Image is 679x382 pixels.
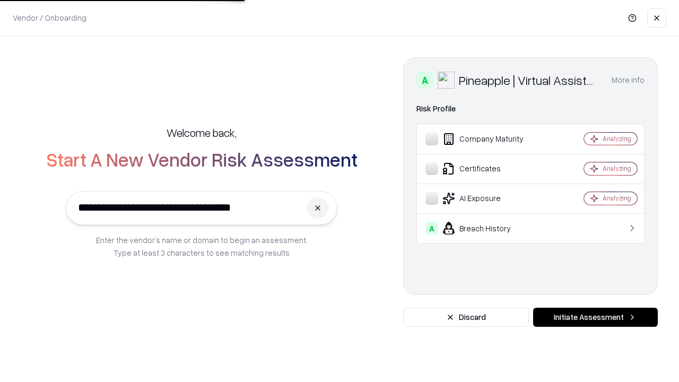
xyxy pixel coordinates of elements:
[425,222,438,235] div: A
[612,71,645,90] button: More info
[416,72,433,89] div: A
[13,12,86,23] p: Vendor / Onboarding
[603,134,631,143] div: Analyzing
[459,72,599,89] div: Pineapple | Virtual Assistant Agency
[425,133,552,145] div: Company Maturity
[46,149,358,170] h2: Start A New Vendor Risk Assessment
[438,72,455,89] img: Pineapple | Virtual Assistant Agency
[96,233,308,259] p: Enter the vendor’s name or domain to begin an assessment. Type at least 3 characters to see match...
[425,222,552,235] div: Breach History
[603,194,631,203] div: Analyzing
[167,125,237,140] h5: Welcome back,
[533,308,658,327] button: Initiate Assessment
[416,102,645,115] div: Risk Profile
[603,164,631,173] div: Analyzing
[425,162,552,175] div: Certificates
[403,308,529,327] button: Discard
[425,192,552,205] div: AI Exposure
